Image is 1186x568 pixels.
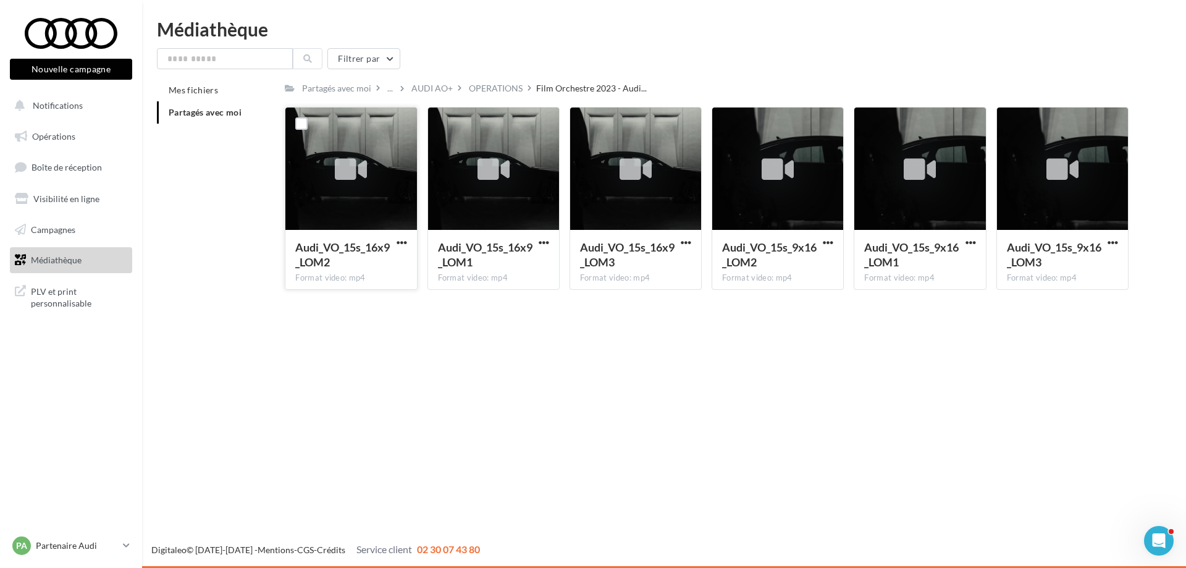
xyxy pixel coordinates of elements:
[1007,240,1101,269] span: Audi_VO_15s_9x16_LOM3
[10,59,132,80] button: Nouvelle campagne
[385,80,395,97] div: ...
[580,240,675,269] span: Audi_VO_15s_16x9_LOM3
[438,240,532,269] span: Audi_VO_15s_16x9_LOM1
[722,240,817,269] span: Audi_VO_15s_9x16_LOM2
[7,93,130,119] button: Notifications
[302,82,371,95] div: Partagés avec moi
[31,255,82,265] span: Médiathèque
[16,540,27,552] span: PA
[438,273,549,284] div: Format video: mp4
[536,82,647,95] span: Film Orchestre 2023 - Audi...
[31,224,75,234] span: Campagnes
[7,124,135,150] a: Opérations
[356,543,412,555] span: Service client
[169,107,242,117] span: Partagés avec moi
[417,543,480,555] span: 02 30 07 43 80
[7,186,135,212] a: Visibilité en ligne
[411,82,453,95] div: AUDI AO+
[7,154,135,180] a: Boîte de réception
[157,20,1171,38] div: Médiathèque
[10,534,132,557] a: PA Partenaire Audi
[722,273,833,284] div: Format video: mp4
[151,545,480,555] span: © [DATE]-[DATE] - - -
[151,545,187,555] a: Digitaleo
[1007,273,1118,284] div: Format video: mp4
[327,48,400,69] button: Filtrer par
[36,540,118,552] p: Partenaire Audi
[317,545,345,555] a: Crédits
[295,240,390,269] span: Audi_VO_15s_16x9_LOM2
[469,82,523,95] div: OPERATIONS
[1144,526,1174,556] iframe: Intercom live chat
[864,273,975,284] div: Format video: mp4
[32,131,75,142] span: Opérations
[33,193,99,204] span: Visibilité en ligne
[580,273,691,284] div: Format video: mp4
[33,100,83,111] span: Notifications
[297,545,314,555] a: CGS
[7,217,135,243] a: Campagnes
[169,85,218,95] span: Mes fichiers
[32,162,102,172] span: Boîte de réception
[864,240,959,269] span: Audi_VO_15s_9x16_LOM1
[7,278,135,315] a: PLV et print personnalisable
[295,273,406,284] div: Format video: mp4
[31,283,127,310] span: PLV et print personnalisable
[7,247,135,273] a: Médiathèque
[258,545,294,555] a: Mentions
